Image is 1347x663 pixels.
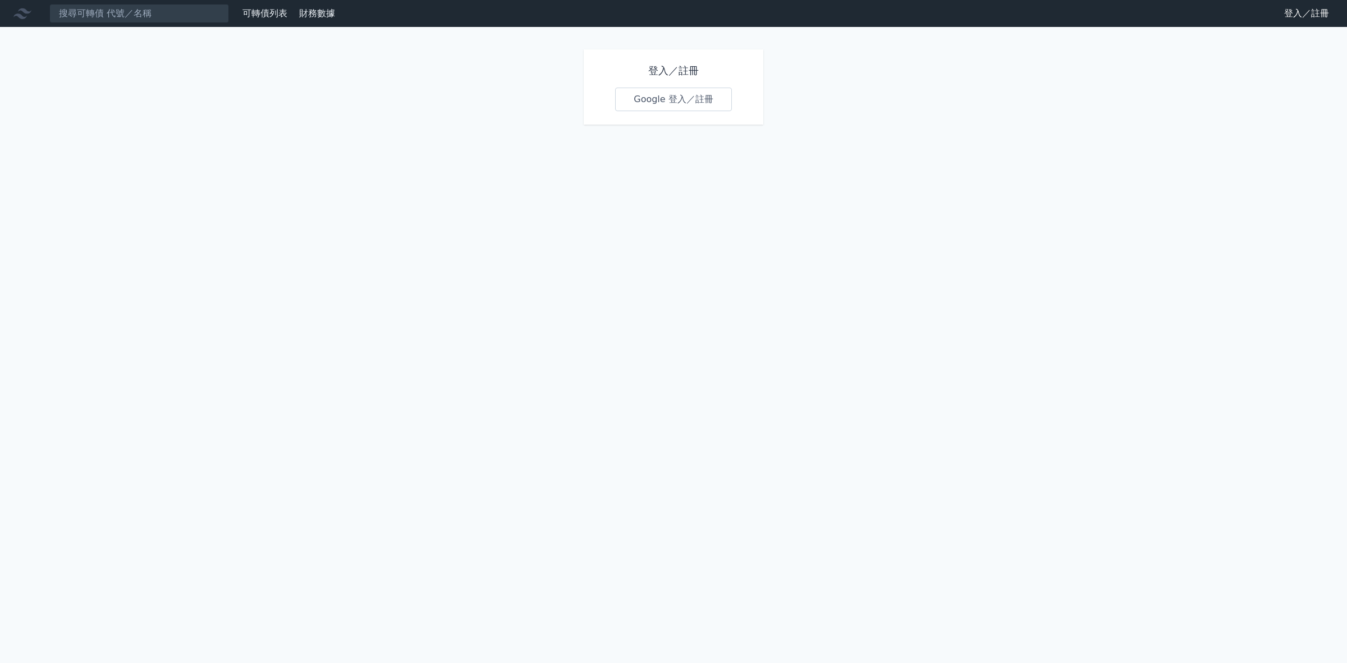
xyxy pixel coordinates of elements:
a: Google 登入／註冊 [615,88,732,111]
input: 搜尋可轉債 代號／名稱 [49,4,229,23]
a: 登入／註冊 [1275,4,1338,22]
a: 財務數據 [299,8,335,19]
h1: 登入／註冊 [615,63,732,79]
a: 可轉債列表 [242,8,287,19]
